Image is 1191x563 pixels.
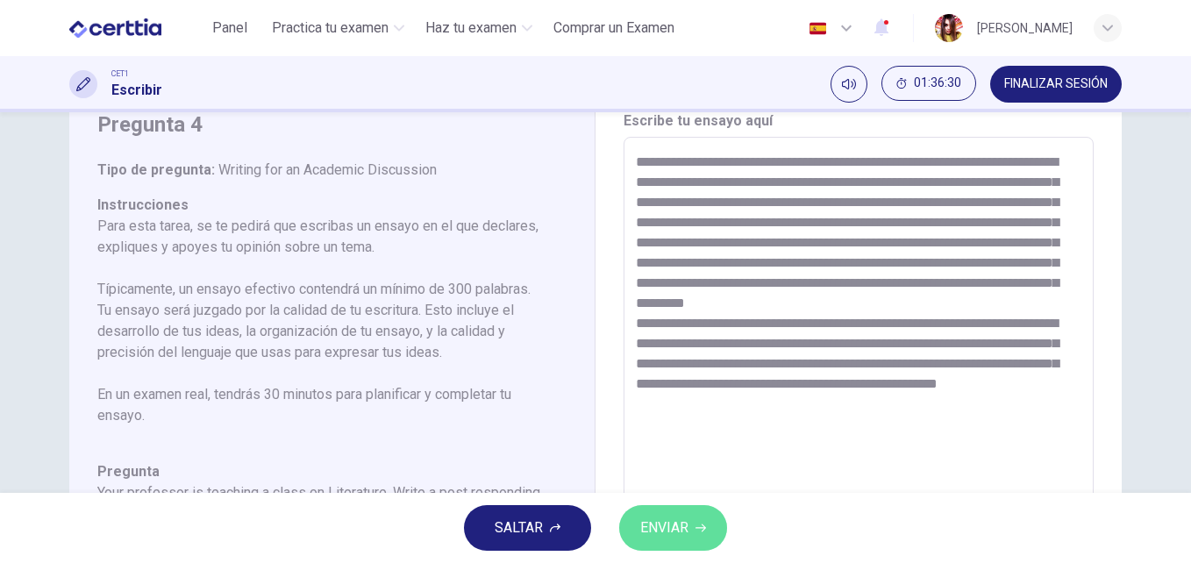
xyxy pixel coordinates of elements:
[202,12,258,44] button: Panel
[640,516,688,540] span: ENVIAR
[111,80,162,101] h1: Escribir
[1004,77,1108,91] span: FINALIZAR SESIÓN
[111,68,129,80] span: CET1
[215,161,437,178] span: Writing for an Academic Discussion
[831,66,867,103] div: Silenciar
[495,516,543,540] span: SALTAR
[914,76,961,90] span: 01:36:30
[69,11,202,46] a: CERTTIA logo
[990,66,1122,103] button: FINALIZAR SESIÓN
[272,18,389,39] span: Practica tu examen
[97,461,546,482] h6: Pregunta
[977,18,1073,39] div: [PERSON_NAME]
[97,195,546,447] h6: Instrucciones
[212,18,247,39] span: Panel
[97,216,546,426] p: Para esta tarea, se te pedirá que escribas un ensayo en el que declares, expliques y apoyes tu op...
[553,18,674,39] span: Comprar un Examen
[97,482,546,524] h6: Your professor is teaching a class on Literature. Write a post responding to the professor’s ques...
[935,14,963,42] img: Profile picture
[418,12,539,44] button: Haz tu examen
[97,160,546,181] h6: Tipo de pregunta :
[464,505,591,551] button: SALTAR
[619,505,727,551] button: ENVIAR
[546,12,681,44] button: Comprar un Examen
[97,110,546,139] h4: Pregunta 4
[624,110,1094,132] h6: Escribe tu ensayo aquí
[69,11,161,46] img: CERTTIA logo
[425,18,517,39] span: Haz tu examen
[881,66,976,103] div: Ocultar
[807,22,829,35] img: es
[265,12,411,44] button: Practica tu examen
[881,66,976,101] button: 01:36:30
